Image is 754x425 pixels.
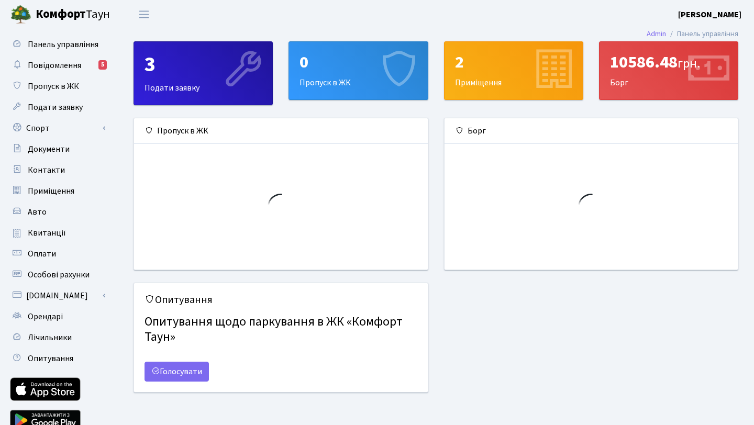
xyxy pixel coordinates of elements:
[36,6,86,23] b: Комфорт
[300,52,417,72] div: 0
[5,55,110,76] a: Повідомлення5
[5,348,110,369] a: Опитування
[36,6,110,24] span: Таун
[131,6,157,23] button: Переключити навігацію
[5,243,110,264] a: Оплати
[28,164,65,176] span: Контакти
[678,54,700,73] span: грн.
[5,306,110,327] a: Орендарі
[5,222,110,243] a: Квитанції
[28,143,70,155] span: Документи
[5,139,110,160] a: Документи
[455,52,572,72] div: 2
[5,97,110,118] a: Подати заявку
[28,332,72,343] span: Лічильники
[28,311,63,322] span: Орендарі
[5,160,110,181] a: Контакти
[28,353,73,364] span: Опитування
[28,60,81,71] span: Повідомлення
[28,185,74,197] span: Приміщення
[678,9,741,20] b: [PERSON_NAME]
[5,202,110,222] a: Авто
[5,76,110,97] a: Пропуск в ЖК
[444,41,583,100] a: 2Приміщення
[134,42,272,105] div: Подати заявку
[5,327,110,348] a: Лічильники
[98,60,107,70] div: 5
[145,310,417,349] h4: Опитування щодо паркування в ЖК «Комфорт Таун»
[289,42,427,99] div: Пропуск в ЖК
[28,269,90,281] span: Особові рахунки
[5,285,110,306] a: [DOMAIN_NAME]
[145,52,262,77] div: 3
[28,206,47,218] span: Авто
[5,264,110,285] a: Особові рахунки
[445,118,738,144] div: Борг
[5,181,110,202] a: Приміщення
[289,41,428,100] a: 0Пропуск в ЖК
[145,362,209,382] a: Голосувати
[28,39,98,50] span: Панель управління
[610,52,727,72] div: 10586.48
[647,28,666,39] a: Admin
[5,34,110,55] a: Панель управління
[678,8,741,21] a: [PERSON_NAME]
[28,227,66,239] span: Квитанції
[445,42,583,99] div: Приміщення
[28,81,79,92] span: Пропуск в ЖК
[28,248,56,260] span: Оплати
[600,42,738,99] div: Борг
[134,118,428,144] div: Пропуск в ЖК
[134,41,273,105] a: 3Подати заявку
[10,4,31,25] img: logo.png
[28,102,83,113] span: Подати заявку
[5,118,110,139] a: Спорт
[666,28,738,40] li: Панель управління
[145,294,417,306] h5: Опитування
[631,23,754,45] nav: breadcrumb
